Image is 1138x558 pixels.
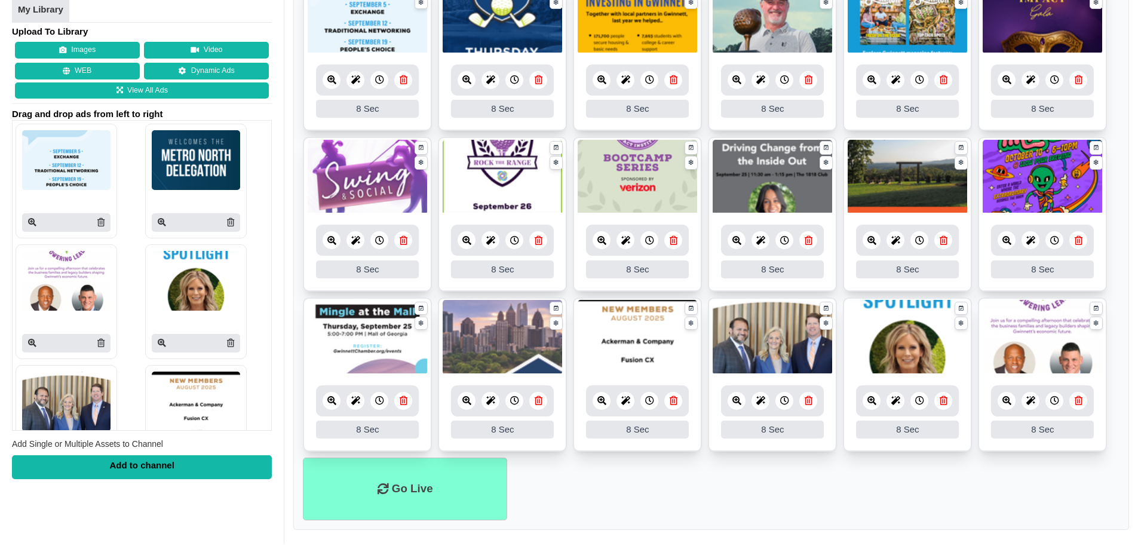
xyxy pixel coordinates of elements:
[856,100,959,118] div: 8 Sec
[316,100,419,118] div: 8 Sec
[721,260,824,278] div: 8 Sec
[451,260,554,278] div: 8 Sec
[443,140,562,214] img: 1940.774 kb
[152,372,240,431] img: P250x250 image processing20250905 996236 4a58js
[721,100,824,118] div: 8 Sec
[856,260,959,278] div: 8 Sec
[22,372,111,431] img: P250x250 image processing20250905 996236 1m5yy1w
[586,421,689,439] div: 8 Sec
[451,421,554,439] div: 8 Sec
[578,300,697,375] img: 238.012 kb
[713,300,832,375] img: 4.289 mb
[22,251,111,311] img: P250x250 image processing20250908 996236 1w0lz5u
[991,421,1094,439] div: 8 Sec
[443,300,562,375] img: 799.765 kb
[316,260,419,278] div: 8 Sec
[152,130,240,190] img: P250x250 image processing20250908 996236 t81omi
[15,42,140,59] button: Images
[144,63,269,79] a: Dynamic Ads
[15,63,140,79] button: WEB
[983,140,1102,214] img: 1044.257 kb
[152,251,240,311] img: P250x250 image processing20250908 996236 vcst9o
[144,42,269,59] button: Video
[451,100,554,118] div: 8 Sec
[316,421,419,439] div: 8 Sec
[12,439,163,449] span: Add Single or Multiple Assets to Channel
[856,421,959,439] div: 8 Sec
[1078,501,1138,558] iframe: Chat Widget
[578,140,697,214] img: 1091.782 kb
[308,300,427,375] img: 4.018 mb
[586,260,689,278] div: 8 Sec
[586,100,689,118] div: 8 Sec
[308,140,427,214] img: 4.659 mb
[713,140,832,214] img: 1142.963 kb
[22,130,111,190] img: P250x250 image processing20250915 1472544 1fhtlgu
[12,108,272,120] span: Drag and drop ads from left to right
[991,100,1094,118] div: 8 Sec
[983,300,1102,375] img: 1780.657 kb
[303,458,507,520] li: Go Live
[12,25,272,37] h4: Upload To Library
[12,455,272,479] div: Add to channel
[848,140,967,214] img: 4.238 mb
[848,300,967,375] img: 2.994 mb
[991,260,1094,278] div: 8 Sec
[721,421,824,439] div: 8 Sec
[15,82,269,99] a: View All Ads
